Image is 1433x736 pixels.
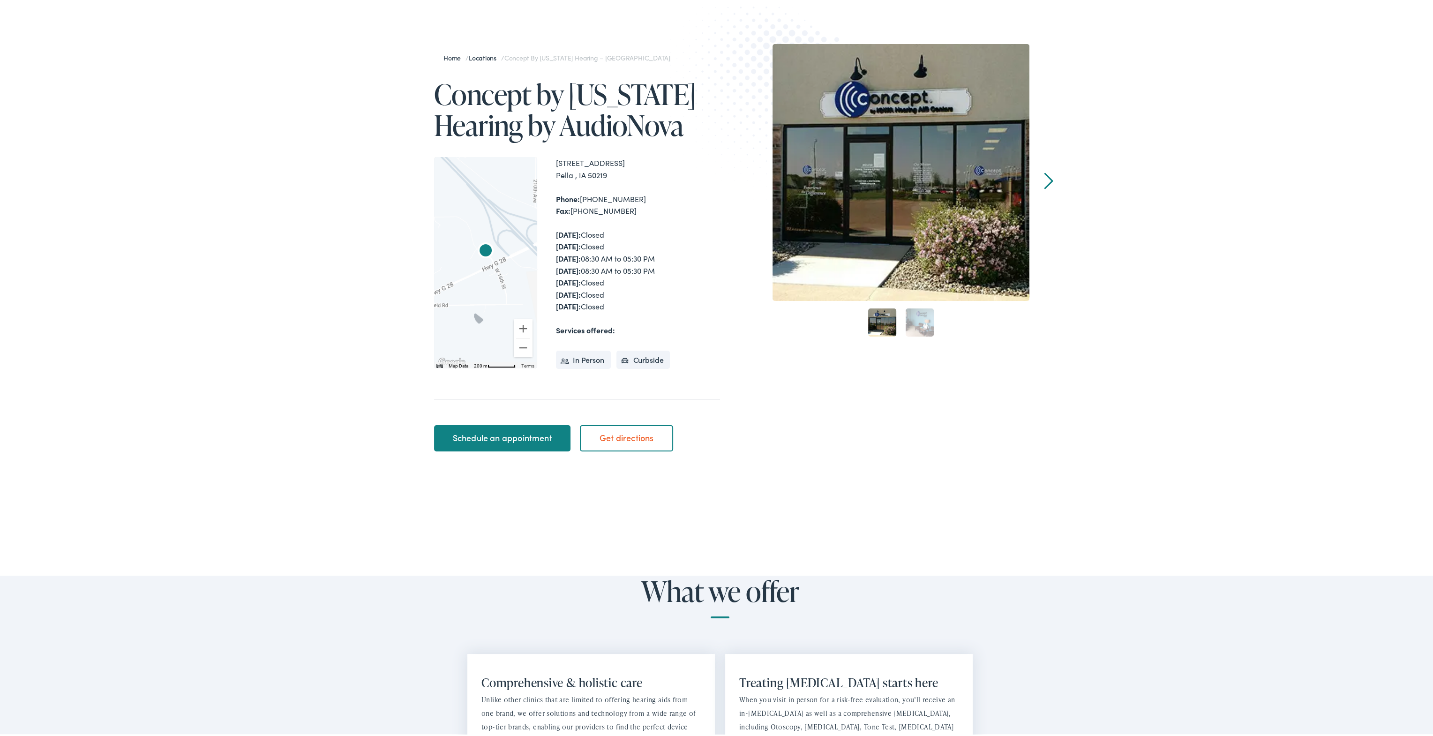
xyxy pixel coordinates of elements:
[556,239,581,249] strong: [DATE]:
[556,263,581,274] strong: [DATE]:
[434,77,720,139] h1: Concept by [US_STATE] Hearing by AudioNova
[436,361,443,368] button: Keyboard shortcuts
[739,674,959,688] h2: Treating [MEDICAL_DATA] starts here
[556,227,720,311] div: Closed Closed 08:30 AM to 05:30 PM 08:30 AM to 05:30 PM Closed Closed Closed
[556,349,611,368] li: In Person
[556,251,581,262] strong: [DATE]:
[906,307,934,335] a: 2
[556,299,581,309] strong: [DATE]:
[1044,171,1053,188] a: Next
[556,155,720,179] div: [STREET_ADDRESS] Pella , IA 50219
[514,317,533,336] button: Zoom in
[556,191,720,215] div: [PHONE_NUMBER] [PHONE_NUMBER]
[556,227,581,238] strong: [DATE]:
[474,239,497,261] div: Concept by Iowa Hearing by AudioNova
[580,423,673,450] a: Get directions
[556,287,581,298] strong: [DATE]:
[462,574,978,616] h2: What we offer
[443,51,670,60] span: / /
[556,203,570,214] strong: Fax:
[556,192,580,202] strong: Phone:
[504,51,670,60] span: Concept by [US_STATE] Hearing – [GEOGRAPHIC_DATA]
[556,275,581,285] strong: [DATE]:
[469,51,501,60] a: Locations
[481,674,701,688] h2: Comprehensive & holistic care
[616,349,670,368] li: Curbside
[471,360,518,367] button: Map Scale: 200 m per 56 pixels
[521,361,534,367] a: Terms (opens in new tab)
[436,354,467,367] a: Open this area in Google Maps (opens a new window)
[449,361,468,368] button: Map Data
[514,337,533,355] button: Zoom out
[443,51,465,60] a: Home
[434,423,570,450] a: Schedule an appointment
[868,307,896,335] a: 1
[474,361,488,367] span: 200 m
[436,354,467,367] img: Google
[556,323,615,333] strong: Services offered:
